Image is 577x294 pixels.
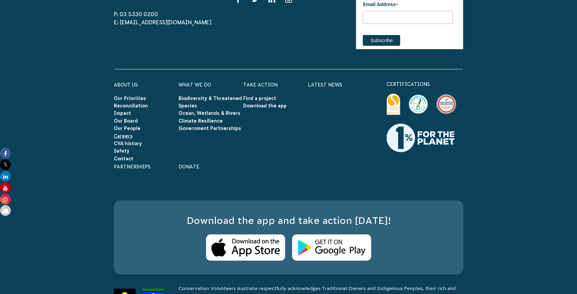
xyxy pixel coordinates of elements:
[114,164,151,169] a: Partnerships
[114,148,129,154] a: Safety
[308,82,342,88] a: Latest News
[114,133,133,139] a: Careers
[114,103,148,108] a: Reconciliation
[179,118,223,124] a: Climate Resilience
[114,11,158,17] a: P: 03 5330 0200
[179,96,242,108] a: Biodiversity & Threatened Species
[387,80,463,88] p: certifications
[114,126,140,131] a: Our People
[206,234,285,261] img: Apple Store Logo
[292,234,371,261] img: Android Store Logo
[243,96,276,101] a: Find a project
[114,96,146,101] a: Our Priorities
[114,19,212,25] a: E: [EMAIL_ADDRESS][DOMAIN_NAME]
[114,156,133,161] a: Contact
[114,82,138,88] a: About Us
[179,82,211,88] a: What We Do
[179,110,241,116] a: Ocean, Wetlands & Rivers
[243,82,278,88] a: Take Action
[179,164,199,169] a: Donate
[179,126,241,131] a: Government Partnerships
[363,35,400,46] input: Subscribe
[114,110,131,116] a: Impact
[114,118,138,124] a: Our Board
[243,103,287,108] a: Download the app
[127,214,450,228] h3: Download the app and take action [DATE]!
[114,141,142,146] a: CVA history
